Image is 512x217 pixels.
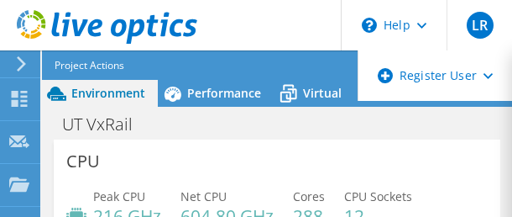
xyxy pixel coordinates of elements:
span: Cores [293,188,325,204]
span: Net CPU [180,188,227,204]
svg: \n [362,18,377,33]
div: Register User [358,50,512,101]
span: Project Actions [55,56,124,75]
span: Environment [71,85,145,101]
span: Peak CPU [93,188,145,204]
h3: CPU [66,152,100,171]
span: LR [467,12,494,39]
h1: UT VxRail [55,115,159,134]
span: Virtual [303,85,342,101]
span: Performance [187,85,261,101]
span: CPU Sockets [344,188,412,204]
